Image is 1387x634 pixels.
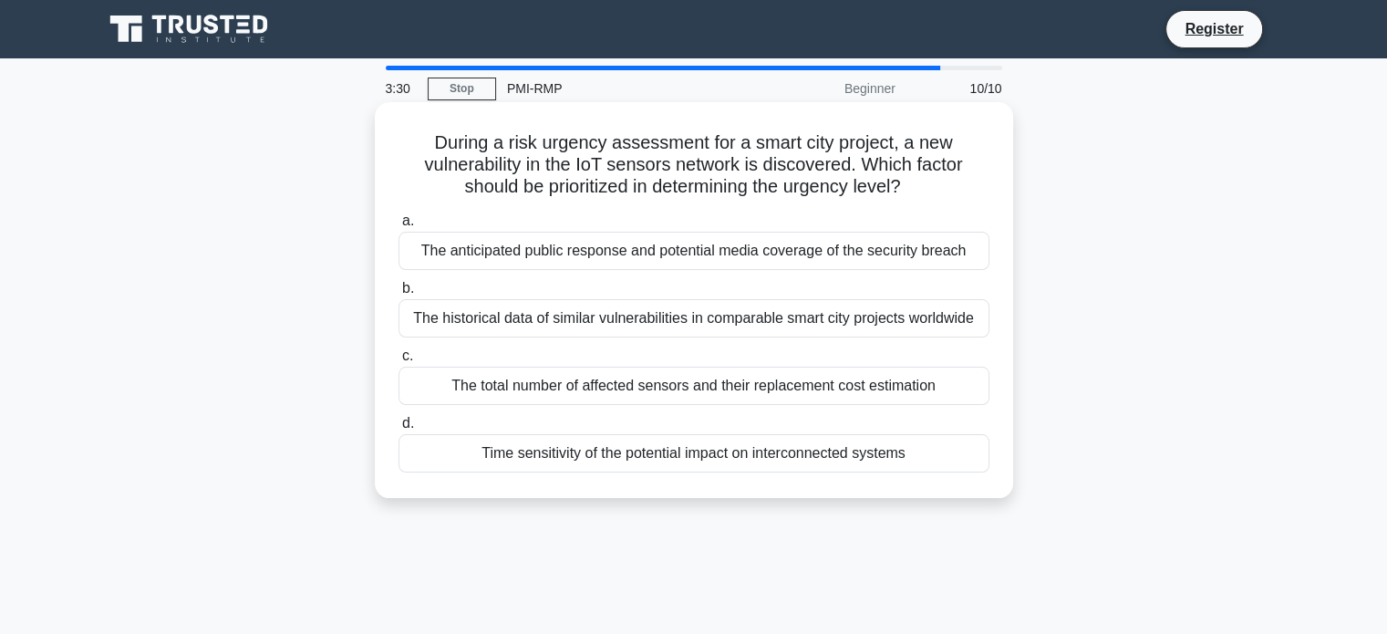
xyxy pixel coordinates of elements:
[428,78,496,100] a: Stop
[397,131,991,199] h5: During a risk urgency assessment for a smart city project, a new vulnerability in the IoT sensors...
[402,213,414,228] span: a.
[906,70,1013,107] div: 10/10
[747,70,906,107] div: Beginner
[496,70,747,107] div: PMI-RMP
[375,70,428,107] div: 3:30
[1174,17,1254,40] a: Register
[399,299,989,338] div: The historical data of similar vulnerabilities in comparable smart city projects worldwide
[399,434,989,473] div: Time sensitivity of the potential impact on interconnected systems
[402,280,414,296] span: b.
[402,348,413,363] span: c.
[399,232,989,270] div: The anticipated public response and potential media coverage of the security breach
[402,415,414,431] span: d.
[399,367,989,405] div: The total number of affected sensors and their replacement cost estimation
